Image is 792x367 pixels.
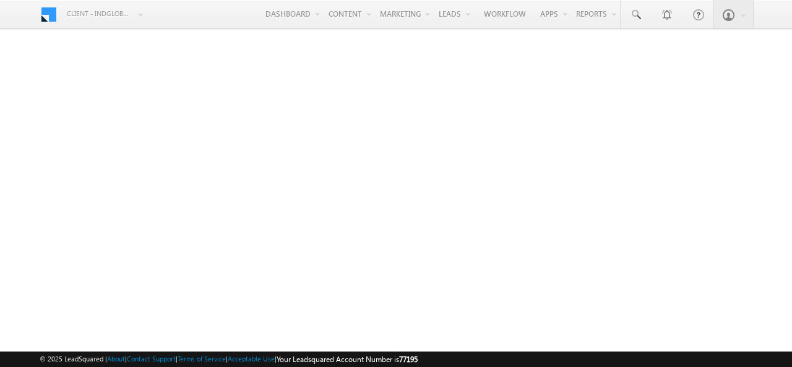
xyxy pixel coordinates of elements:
span: Your Leadsquared Account Number is [277,355,418,364]
span: © 2025 LeadSquared | | | | | [40,353,418,365]
a: Acceptable Use [228,355,275,363]
span: 77195 [399,355,418,364]
a: Terms of Service [178,355,226,363]
span: Client - indglobal2 (77195) [67,7,132,20]
a: Contact Support [127,355,176,363]
a: About [107,355,125,363]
